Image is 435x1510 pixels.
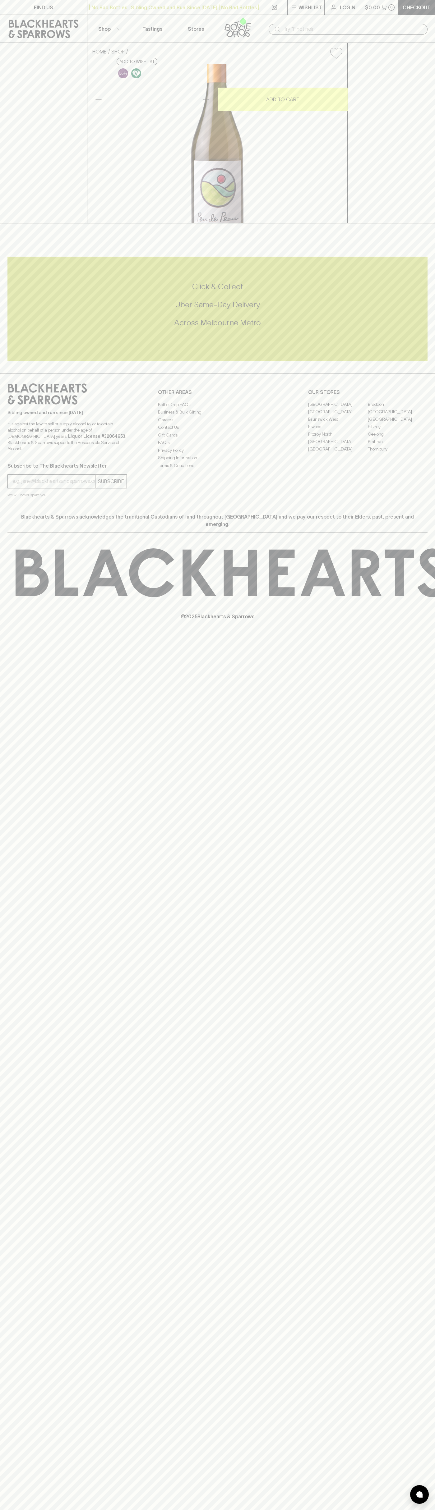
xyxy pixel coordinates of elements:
a: Tastings [131,15,174,43]
a: Made without the use of any animal products. [130,67,143,80]
button: SUBSCRIBE [95,475,127,488]
p: It is against the law to sell or supply alcohol to, or to obtain alcohol on behalf of a person un... [7,421,127,452]
p: FIND US [34,4,53,11]
p: Sibling owned and run since [DATE] [7,410,127,416]
h5: Uber Same-Day Delivery [7,300,428,310]
p: Stores [188,25,204,33]
a: HOME [92,49,107,54]
a: [GEOGRAPHIC_DATA] [368,416,428,423]
a: [GEOGRAPHIC_DATA] [308,446,368,453]
a: Fitzroy [368,423,428,431]
h5: Across Melbourne Metro [7,318,428,328]
img: bubble-icon [416,1491,423,1498]
button: ADD TO CART [218,88,348,111]
a: Bottle Drop FAQ's [158,401,277,408]
img: Lo-Fi [118,68,128,78]
button: Shop [87,15,131,43]
a: Shipping Information [158,454,277,462]
p: OUR STORES [308,388,428,396]
a: Thornbury [368,446,428,453]
a: [GEOGRAPHIC_DATA] [368,408,428,416]
a: Stores [174,15,218,43]
a: [GEOGRAPHIC_DATA] [308,408,368,416]
p: Subscribe to The Blackhearts Newsletter [7,462,127,469]
a: Fitzroy North [308,431,368,438]
p: $0.00 [365,4,380,11]
a: [GEOGRAPHIC_DATA] [308,438,368,446]
button: Add to wishlist [117,58,157,65]
a: Privacy Policy [158,446,277,454]
a: Terms & Conditions [158,462,277,469]
a: Braddon [368,401,428,408]
button: Add to wishlist [328,45,345,61]
strong: Liquor License #32064953 [68,434,125,439]
a: [GEOGRAPHIC_DATA] [308,401,368,408]
p: 0 [390,6,393,9]
div: Call to action block [7,257,428,361]
a: SHOP [111,49,125,54]
a: Business & Bulk Gifting [158,409,277,416]
p: Blackhearts & Sparrows acknowledges the traditional Custodians of land throughout [GEOGRAPHIC_DAT... [12,513,423,528]
a: Prahran [368,438,428,446]
a: Careers [158,416,277,423]
p: OTHER AREAS [158,388,277,396]
img: 41197.png [87,64,347,223]
a: FAQ's [158,439,277,446]
p: ADD TO CART [266,96,299,103]
h5: Click & Collect [7,281,428,292]
p: Checkout [403,4,431,11]
a: Geelong [368,431,428,438]
a: Elwood [308,423,368,431]
a: Contact Us [158,424,277,431]
p: Login [340,4,355,11]
a: Gift Cards [158,431,277,439]
input: e.g. jane@blackheartsandsparrows.com.au [12,476,95,486]
p: Shop [98,25,111,33]
a: Some may call it natural, others minimum intervention, either way, it’s hands off & maybe even a ... [117,67,130,80]
a: Brunswick West [308,416,368,423]
p: We will never spam you [7,492,127,498]
p: Wishlist [298,4,322,11]
input: Try "Pinot noir" [284,24,423,34]
img: Vegan [131,68,141,78]
p: Tastings [142,25,162,33]
p: SUBSCRIBE [98,478,124,485]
